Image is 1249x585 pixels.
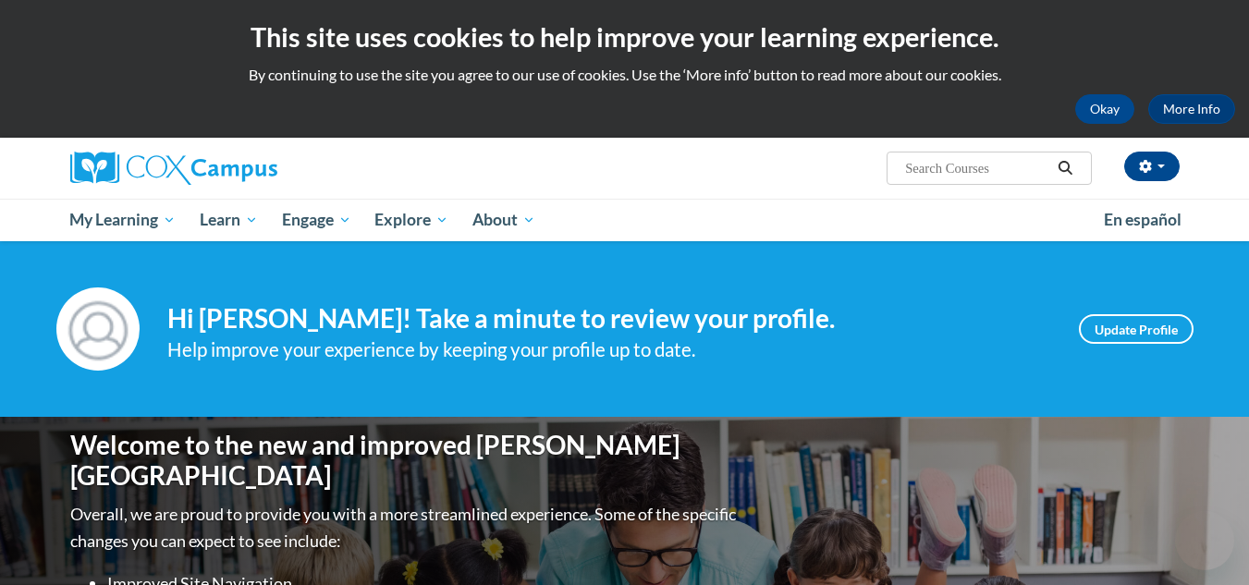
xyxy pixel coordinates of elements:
p: By continuing to use the site you agree to our use of cookies. Use the ‘More info’ button to read... [14,65,1235,85]
a: About [460,199,547,241]
img: Profile Image [56,287,140,371]
iframe: Button to launch messaging window [1175,511,1234,570]
span: En español [1104,210,1182,229]
span: About [472,209,535,231]
span: Learn [200,209,258,231]
a: My Learning [58,199,189,241]
input: Search Courses [903,157,1051,179]
p: Overall, we are proud to provide you with a more streamlined experience. Some of the specific cha... [70,501,741,555]
a: More Info [1148,94,1235,124]
img: Cox Campus [70,152,277,185]
a: Learn [188,199,270,241]
span: My Learning [69,209,176,231]
a: Explore [362,199,460,241]
h4: Hi [PERSON_NAME]! Take a minute to review your profile. [167,303,1051,335]
h1: Welcome to the new and improved [PERSON_NAME][GEOGRAPHIC_DATA] [70,430,741,492]
a: En español [1092,201,1194,239]
a: Update Profile [1079,314,1194,344]
h2: This site uses cookies to help improve your learning experience. [14,18,1235,55]
span: Explore [374,209,448,231]
button: Search [1051,157,1079,179]
a: Cox Campus [70,152,422,185]
button: Account Settings [1124,152,1180,181]
div: Main menu [43,199,1207,241]
button: Okay [1075,94,1134,124]
div: Help improve your experience by keeping your profile up to date. [167,335,1051,365]
a: Engage [270,199,363,241]
span: Engage [282,209,351,231]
